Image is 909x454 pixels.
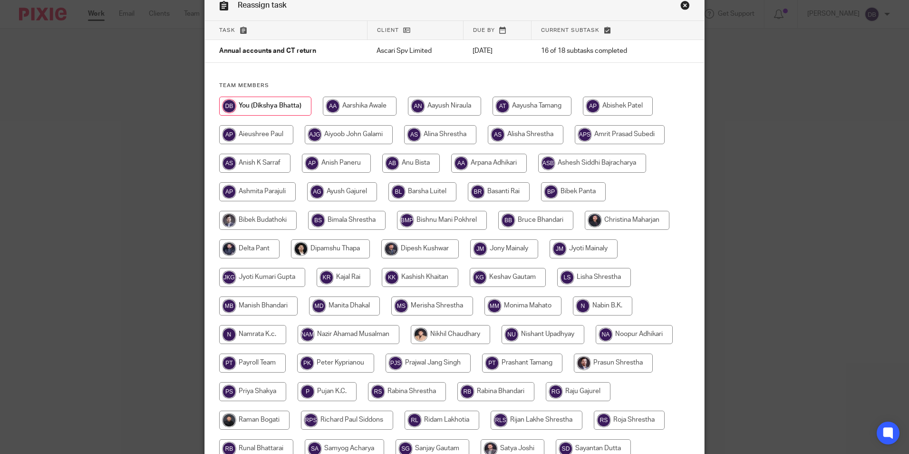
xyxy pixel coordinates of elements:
[532,40,667,63] td: 16 of 18 subtasks completed
[473,28,495,33] span: Due by
[238,1,287,9] span: Reassign task
[219,28,235,33] span: Task
[377,46,454,56] p: Ascari Spv Limited
[377,28,399,33] span: Client
[541,28,600,33] span: Current subtask
[680,0,690,13] a: Close this dialog window
[473,46,522,56] p: [DATE]
[219,48,316,55] span: Annual accounts and CT return
[219,82,690,89] h4: Team members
